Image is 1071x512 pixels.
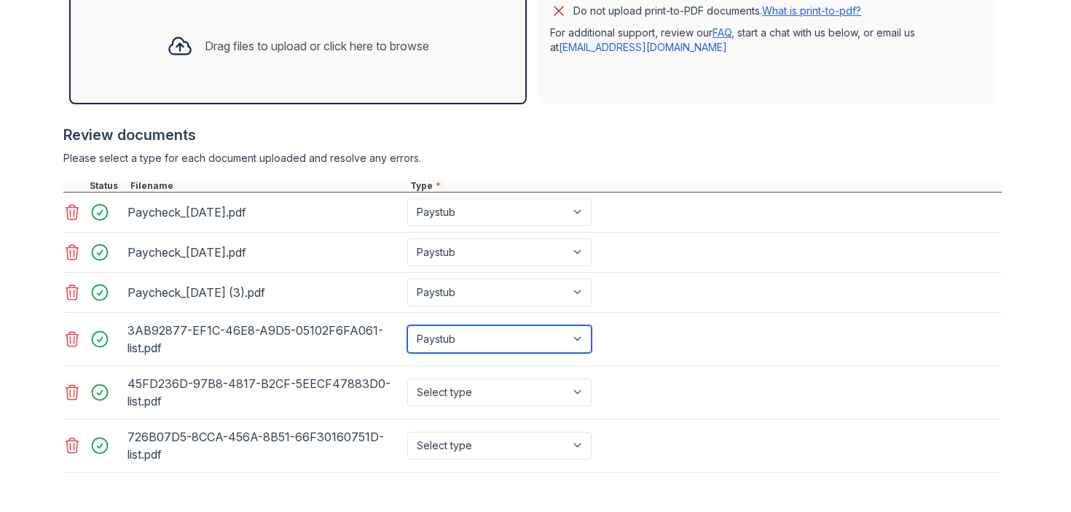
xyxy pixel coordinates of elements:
[63,151,1002,166] div: Please select a type for each document uploaded and resolve any errors.
[127,241,401,264] div: Paycheck_[DATE].pdf
[407,180,1002,192] div: Type
[87,180,127,192] div: Status
[205,37,429,55] div: Drag files to upload or click here to browse
[713,26,731,39] a: FAQ
[573,4,861,18] p: Do not upload print-to-PDF documents.
[127,281,401,304] div: Paycheck_[DATE] (3).pdf
[762,4,861,17] a: What is print-to-pdf?
[559,41,727,53] a: [EMAIL_ADDRESS][DOMAIN_NAME]
[127,425,401,466] div: 726B07D5-8CCA-456A-8B51-66F30160751D-list.pdf
[127,180,407,192] div: Filename
[63,125,1002,145] div: Review documents
[127,201,401,224] div: Paycheck_[DATE].pdf
[550,26,984,55] p: For additional support, review our , start a chat with us below, or email us at
[127,319,401,360] div: 3AB92877-EF1C-46E8-A9D5-05102F6FA061-list.pdf
[127,372,401,413] div: 45FD236D-97B8-4817-B2CF-5EECF47883D0-list.pdf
